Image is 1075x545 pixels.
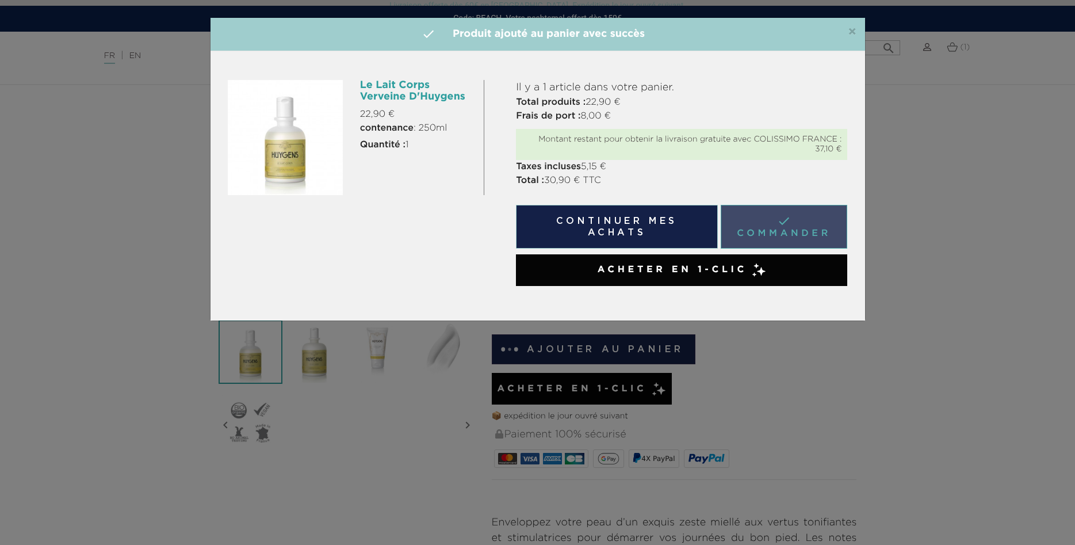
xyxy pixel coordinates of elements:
[516,205,717,249] button: Continuer mes achats
[516,109,847,123] p: 8,00 €
[516,96,847,109] p: 22,90 €
[516,98,586,107] strong: Total produits :
[516,80,847,96] p: Il y a 1 article dans votre panier.
[522,135,841,154] div: Montant restant pour obtenir la livraison gratuite avec COLISSIMO FRANCE : 37,10 €
[516,176,544,185] strong: Total :
[422,27,435,41] i: 
[516,174,847,188] p: 30,90 € TTC
[848,25,856,39] span: ×
[516,112,580,121] strong: Frais de port :
[848,25,856,39] button: Close
[360,108,475,121] p: 22,90 €
[360,80,475,103] h6: Le Lait Corps Verveine D'Huygens
[721,205,848,249] a: Commander
[219,26,856,42] h4: Produit ajouté au panier avec succès
[360,140,405,150] strong: Quantité :
[516,162,581,171] strong: Taxes incluses
[360,124,414,133] strong: contenance
[516,160,847,174] p: 5,15 €
[360,138,475,152] p: 1
[228,80,343,195] img: LE LAIT CORPS 250ml VERVEINE D'HUYGENS
[360,121,447,135] span: : 250ml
